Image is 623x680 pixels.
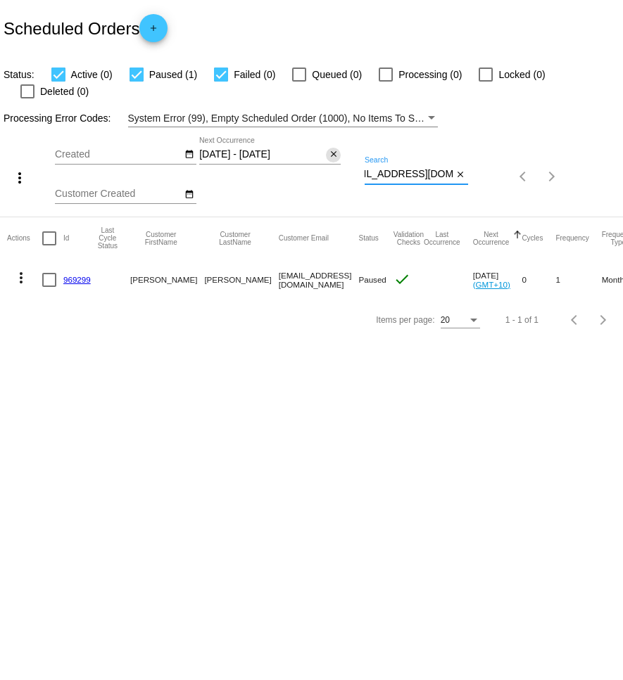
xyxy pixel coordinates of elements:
[63,275,91,284] a: 969299
[441,316,480,326] mat-select: Items per page:
[376,315,434,325] div: Items per page:
[279,234,329,243] button: Change sorting for CustomerEmail
[394,271,410,288] mat-icon: check
[4,14,168,42] h2: Scheduled Orders
[130,259,204,300] mat-cell: [PERSON_NAME]
[55,149,182,160] input: Created
[40,83,89,100] span: Deleted (0)
[145,23,162,40] mat-icon: add
[279,259,359,300] mat-cell: [EMAIL_ADDRESS][DOMAIN_NAME]
[394,217,424,259] mat-header-cell: Validation Checks
[329,149,339,160] mat-icon: close
[128,110,438,127] mat-select: Filter by Processing Error Codes
[473,231,510,246] button: Change sorting for NextOccurrenceUtc
[199,149,326,160] input: Next Occurrence
[71,66,113,83] span: Active (0)
[130,231,191,246] button: Change sorting for CustomerFirstName
[63,234,69,243] button: Change sorting for Id
[555,234,589,243] button: Change sorting for Frequency
[555,259,601,300] mat-cell: 1
[184,149,194,160] mat-icon: date_range
[358,234,378,243] button: Change sorting for Status
[365,169,453,180] input: Search
[4,113,111,124] span: Processing Error Codes:
[11,169,28,186] mat-icon: more_vert
[453,167,468,182] button: Clear
[4,69,34,80] span: Status:
[98,226,118,250] button: Change sorting for LastProcessingCycleId
[149,66,197,83] span: Paused (1)
[589,306,617,334] button: Next page
[505,315,539,325] div: 1 - 1 of 1
[358,275,386,284] span: Paused
[234,66,275,83] span: Failed (0)
[13,269,30,286] mat-icon: more_vert
[510,162,538,191] button: Previous page
[455,169,465,181] mat-icon: close
[204,259,278,300] mat-cell: [PERSON_NAME]
[441,315,450,325] span: 20
[473,280,510,289] a: (GMT+10)
[561,306,589,334] button: Previous page
[398,66,462,83] span: Processing (0)
[55,188,182,200] input: Customer Created
[7,217,42,259] mat-header-cell: Actions
[498,66,545,83] span: Locked (0)
[473,259,522,300] mat-cell: [DATE]
[522,234,543,243] button: Change sorting for Cycles
[522,259,555,300] mat-cell: 0
[312,66,362,83] span: Queued (0)
[184,189,194,200] mat-icon: date_range
[424,231,460,246] button: Change sorting for LastOccurrenceUtc
[204,231,265,246] button: Change sorting for CustomerLastName
[538,162,566,191] button: Next page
